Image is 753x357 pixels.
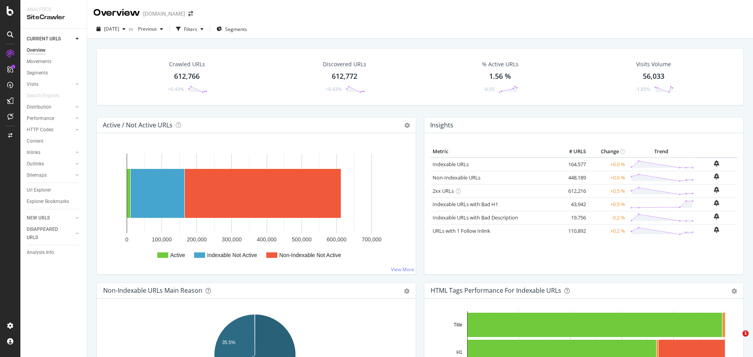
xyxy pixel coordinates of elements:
[731,288,737,294] div: gear
[27,126,53,134] div: HTTP Codes
[27,225,73,242] a: DISAPPEARED URLS
[27,160,44,168] div: Outlinks
[213,23,250,35] button: Segments
[714,187,719,193] div: bell-plus
[433,214,518,221] a: Indexable URLs with Bad Description
[326,86,342,92] div: +0.43%
[27,214,50,222] div: NEW URLS
[27,46,81,54] a: Overview
[404,288,409,294] div: gear
[714,227,719,233] div: bell-plus
[454,322,463,328] text: Title
[257,236,277,243] text: 400,000
[27,80,38,89] div: Visits
[636,60,671,68] div: Visits Volume
[433,201,498,208] a: Indexable URLs with Bad H1
[27,6,80,13] div: Analytics
[27,248,54,257] div: Analysis Info
[135,23,166,35] button: Previous
[27,35,73,43] a: CURRENT URLS
[431,286,561,294] div: HTML Tags Performance for Indexable URLs
[27,186,81,194] a: Url Explorer
[327,236,347,243] text: 600,000
[557,224,588,237] td: 110,892
[27,126,73,134] a: HTTP Codes
[27,171,73,179] a: Sitemaps
[627,146,696,158] th: Trend
[482,60,518,68] div: % Active URLs
[173,23,207,35] button: Filters
[27,92,67,100] a: Search Engines
[404,123,410,128] i: Options
[714,213,719,219] div: bell-plus
[557,211,588,224] td: 19,756
[714,160,719,167] div: bell-plus
[557,171,588,184] td: 448,189
[588,184,627,198] td: +0.5 %
[27,225,66,242] div: DISAPPEARED URLS
[332,71,357,82] div: 612,772
[222,236,242,243] text: 300,000
[714,200,719,206] div: bell-plus
[27,137,81,145] a: Content
[27,149,73,157] a: Inlinks
[557,158,588,171] td: 164,577
[27,13,80,22] div: SiteCrawler
[27,80,73,89] a: Visits
[433,187,454,194] a: 2xx URLs
[588,198,627,211] td: +0.5 %
[27,69,81,77] a: Segments
[135,25,157,32] span: Previous
[207,252,257,258] text: Indexable Not Active
[27,137,44,145] div: Content
[433,161,469,168] a: Indexable URLs
[174,71,200,82] div: 612,766
[169,60,205,68] div: Crawled URLs
[714,173,719,179] div: bell-plus
[27,198,81,206] a: Explorer Bookmarks
[391,266,414,273] a: View More
[362,236,382,243] text: 700,000
[143,10,185,18] div: [DOMAIN_NAME]
[188,11,193,16] div: arrow-right-arrow-left
[27,198,69,206] div: Explorer Bookmarks
[279,252,341,258] text: Non-Indexable Not Active
[168,86,184,92] div: +0.43%
[27,46,45,54] div: Overview
[170,252,185,258] text: Active
[103,120,173,130] h4: Active / Not Active URLs
[742,330,749,337] span: 1
[27,103,51,111] div: Distribution
[433,227,490,234] a: URLs with 1 Follow Inlink
[27,186,51,194] div: Url Explorer
[222,340,235,345] text: 35.5%
[93,23,129,35] button: [DATE]
[557,146,588,158] th: # URLS
[323,60,366,68] div: Discovered URLs
[457,350,463,355] text: H1
[27,171,47,179] div: Sitemaps
[588,224,627,237] td: +0.2 %
[27,58,51,66] div: Movements
[27,149,40,157] div: Inlinks
[292,236,312,243] text: 500,000
[103,146,409,268] svg: A chart.
[225,26,247,33] span: Segments
[635,86,650,92] div: -1.85%
[726,330,745,349] iframe: Intercom live chat
[103,286,202,294] div: Non-Indexable URLs Main Reason
[588,146,627,158] th: Change
[27,114,54,123] div: Performance
[27,114,73,123] a: Performance
[187,236,207,243] text: 200,000
[588,211,627,224] td: -0.2 %
[489,71,511,82] div: 1.56 %
[184,26,197,33] div: Filters
[431,146,557,158] th: Metric
[588,171,627,184] td: +0.6 %
[152,236,172,243] text: 100,000
[588,158,627,171] td: +0.0 %
[557,184,588,198] td: 612,216
[557,198,588,211] td: 43,942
